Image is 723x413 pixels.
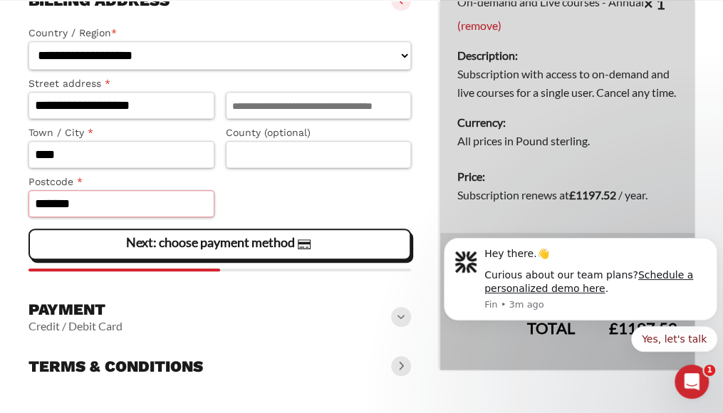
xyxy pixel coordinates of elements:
label: Country / Region [28,25,411,41]
h3: Payment [28,300,123,320]
iframe: Intercom live chat [675,365,709,399]
h3: Terms & conditions [28,357,203,377]
vaadin-horizontal-layout: Credit / Debit Card [28,319,123,333]
label: Town / City [28,125,214,141]
vaadin-button: Next: choose payment method [28,229,411,260]
label: Street address [28,75,214,92]
label: Postcode [28,174,214,190]
iframe: Intercom notifications message [438,221,723,406]
span: 1 [704,365,715,376]
span: (optional) [264,127,311,138]
label: County [226,125,412,141]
